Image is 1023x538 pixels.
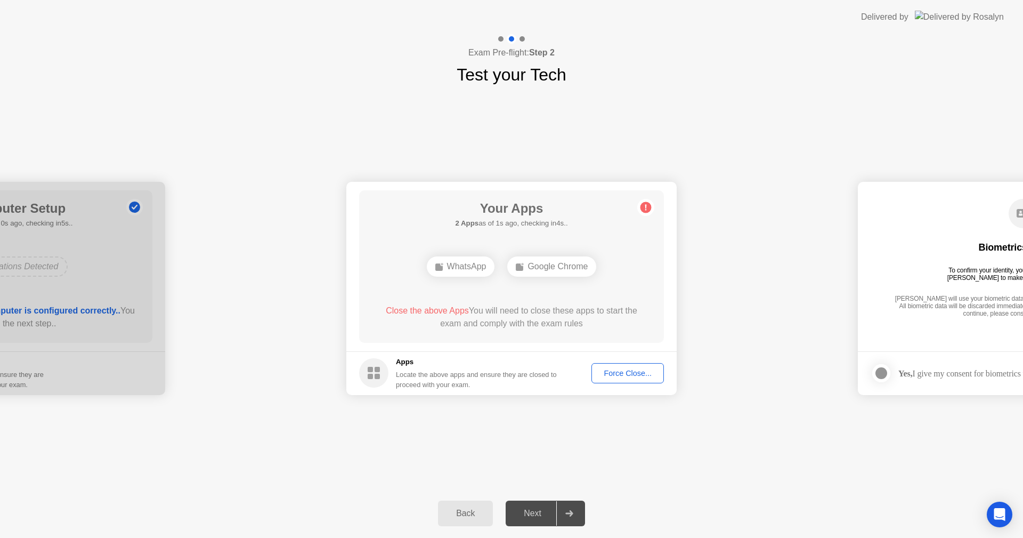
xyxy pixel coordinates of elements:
[455,199,567,218] h1: Your Apps
[987,502,1012,527] div: Open Intercom Messenger
[507,256,596,277] div: Google Chrome
[509,509,556,518] div: Next
[427,256,495,277] div: WhatsApp
[595,369,660,378] div: Force Close...
[396,370,557,390] div: Locate the above apps and ensure they are closed to proceed with your exam.
[375,304,649,330] div: You will need to close these apps to start the exam and comply with the exam rules
[438,501,493,526] button: Back
[915,11,1004,23] img: Delivered by Rosalyn
[455,218,567,229] h5: as of 1s ago, checking in4s..
[396,357,557,367] h5: Apps
[529,48,555,57] b: Step 2
[386,306,469,315] span: Close the above Apps
[457,62,566,87] h1: Test your Tech
[468,46,555,59] h4: Exam Pre-flight:
[441,509,490,518] div: Back
[455,219,478,227] b: 2 Apps
[898,369,912,378] strong: Yes,
[506,501,585,526] button: Next
[861,11,908,23] div: Delivered by
[591,363,664,383] button: Force Close...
